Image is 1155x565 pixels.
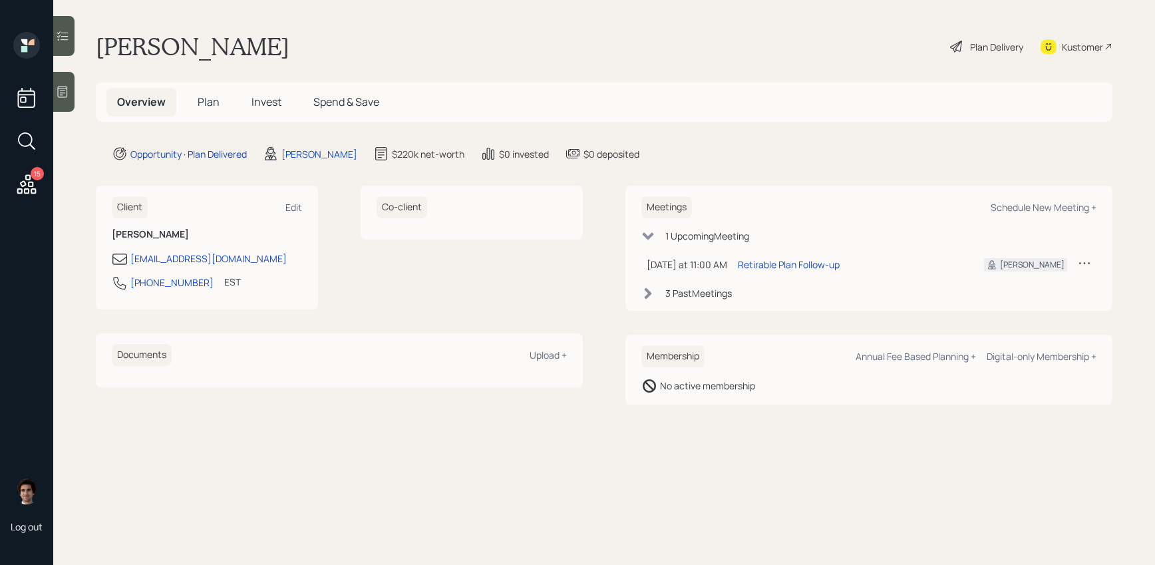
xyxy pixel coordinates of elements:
div: [DATE] at 11:00 AM [647,258,727,272]
div: [PERSON_NAME] [281,147,357,161]
h1: [PERSON_NAME] [96,32,289,61]
div: Retirable Plan Follow-up [738,258,840,272]
h6: Client [112,196,148,218]
div: Upload + [530,349,567,361]
div: [PERSON_NAME] [1000,259,1065,271]
div: EST [224,275,241,289]
div: Log out [11,520,43,533]
img: harrison-schaefer-headshot-2.png [13,478,40,504]
div: No active membership [660,379,755,393]
h6: Membership [641,345,705,367]
span: Plan [198,94,220,109]
div: 3 Past Meeting s [665,286,732,300]
div: $0 invested [499,147,549,161]
span: Overview [117,94,166,109]
div: Kustomer [1062,40,1103,54]
h6: Documents [112,344,172,366]
div: [EMAIL_ADDRESS][DOMAIN_NAME] [130,252,287,266]
div: Annual Fee Based Planning + [856,350,976,363]
h6: Co-client [377,196,427,218]
h6: [PERSON_NAME] [112,229,302,240]
div: $220k net-worth [392,147,464,161]
div: 15 [31,167,44,180]
div: $0 deposited [583,147,639,161]
div: [PHONE_NUMBER] [130,276,214,289]
div: Digital-only Membership + [987,350,1096,363]
div: Opportunity · Plan Delivered [130,147,247,161]
span: Invest [251,94,281,109]
div: Schedule New Meeting + [991,201,1096,214]
div: Edit [285,201,302,214]
span: Spend & Save [313,94,379,109]
div: 1 Upcoming Meeting [665,229,749,243]
div: Plan Delivery [970,40,1023,54]
h6: Meetings [641,196,692,218]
